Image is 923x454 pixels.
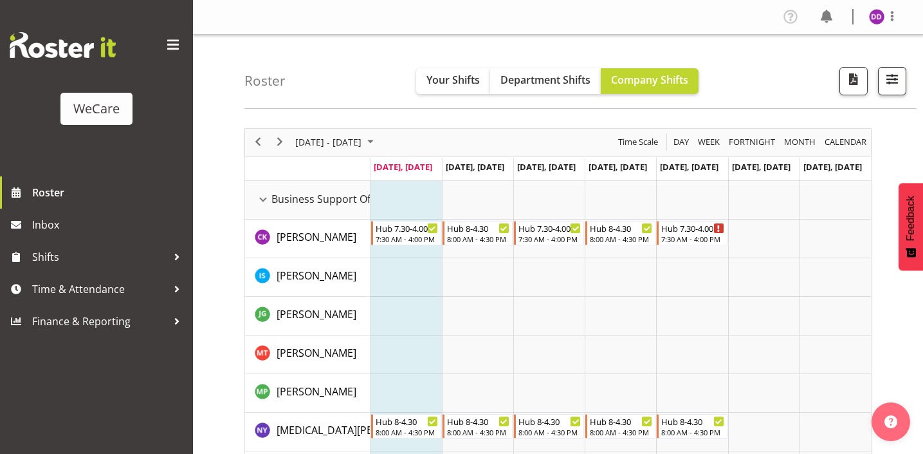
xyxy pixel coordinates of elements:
[590,222,652,234] div: Hub 8-4.30
[672,134,690,150] span: Day
[611,73,688,87] span: Company Shifts
[426,73,480,87] span: Your Shifts
[601,68,699,94] button: Company Shifts
[447,415,509,428] div: Hub 8-4.30
[727,134,776,150] span: Fortnight
[277,269,356,283] span: [PERSON_NAME]
[443,414,513,439] div: Nikita Yates"s event - Hub 8-4.30 Begin From Tuesday, October 7, 2025 at 8:00:00 AM GMT+13:00 End...
[517,161,576,173] span: [DATE], [DATE]
[291,129,381,156] div: October 06 - 12, 2025
[616,134,661,150] button: Time Scale
[443,221,513,245] div: Chloe Kim"s event - Hub 8-4.30 Begin From Tuesday, October 7, 2025 at 8:00:00 AM GMT+13:00 Ends A...
[514,414,584,439] div: Nikita Yates"s event - Hub 8-4.30 Begin From Wednesday, October 8, 2025 at 8:00:00 AM GMT+13:00 E...
[518,427,581,437] div: 8:00 AM - 4:30 PM
[661,222,724,234] div: Hub 7.30-4.00
[490,68,601,94] button: Department Shifts
[277,230,356,244] span: [PERSON_NAME]
[32,312,167,331] span: Finance & Reporting
[590,234,652,244] div: 8:00 AM - 4:30 PM
[905,196,917,241] span: Feedback
[374,161,432,173] span: [DATE], [DATE]
[590,415,652,428] div: Hub 8-4.30
[447,222,509,234] div: Hub 8-4.30
[617,134,659,150] span: Time Scale
[245,181,370,220] td: Business Support Office resource
[269,129,291,156] div: next period
[696,134,722,150] button: Timeline Week
[277,423,437,437] span: [MEDICAL_DATA][PERSON_NAME]
[727,134,778,150] button: Fortnight
[371,221,441,245] div: Chloe Kim"s event - Hub 7.30-4.00 Begin From Monday, October 6, 2025 at 7:30:00 AM GMT+13:00 Ends...
[783,134,817,150] span: Month
[878,67,906,95] button: Filter Shifts
[277,346,356,360] span: [PERSON_NAME]
[732,161,790,173] span: [DATE], [DATE]
[447,427,509,437] div: 8:00 AM - 4:30 PM
[32,279,167,299] span: Time & Attendance
[277,345,356,361] a: [PERSON_NAME]
[245,258,370,297] td: Isabel Simcox resource
[277,229,356,245] a: [PERSON_NAME]
[277,384,356,399] a: [PERSON_NAME]
[657,221,727,245] div: Chloe Kim"s event - Hub 7.30-4.00 Begin From Friday, October 10, 2025 at 7:30:00 AM GMT+13:00 End...
[376,415,438,428] div: Hub 8-4.30
[416,68,490,94] button: Your Shifts
[277,422,437,438] a: [MEDICAL_DATA][PERSON_NAME]
[590,427,652,437] div: 8:00 AM - 4:30 PM
[660,161,718,173] span: [DATE], [DATE]
[661,427,724,437] div: 8:00 AM - 4:30 PM
[32,247,167,267] span: Shifts
[899,183,923,270] button: Feedback - Show survey
[803,161,862,173] span: [DATE], [DATE]
[823,134,869,150] button: Month
[245,297,370,336] td: Janine Grundler resource
[245,220,370,258] td: Chloe Kim resource
[376,234,438,244] div: 7:30 AM - 4:00 PM
[447,234,509,244] div: 8:00 AM - 4:30 PM
[869,9,884,24] img: demi-dumitrean10946.jpg
[293,134,379,150] button: October 2025
[250,134,267,150] button: Previous
[661,415,724,428] div: Hub 8-4.30
[32,183,187,202] span: Roster
[661,234,724,244] div: 7:30 AM - 4:00 PM
[884,415,897,428] img: help-xxl-2.png
[294,134,363,150] span: [DATE] - [DATE]
[839,67,868,95] button: Download a PDF of the roster according to the set date range.
[376,427,438,437] div: 8:00 AM - 4:30 PM
[277,384,356,399] span: [PERSON_NAME]
[245,336,370,374] td: Michelle Thomas resource
[697,134,721,150] span: Week
[657,414,727,439] div: Nikita Yates"s event - Hub 8-4.30 Begin From Friday, October 10, 2025 at 8:00:00 AM GMT+13:00 End...
[585,414,655,439] div: Nikita Yates"s event - Hub 8-4.30 Begin From Thursday, October 9, 2025 at 8:00:00 AM GMT+13:00 En...
[376,222,438,234] div: Hub 7.30-4.00
[277,307,356,322] a: [PERSON_NAME]
[244,73,286,88] h4: Roster
[247,129,269,156] div: previous period
[271,191,388,207] span: Business Support Office
[672,134,691,150] button: Timeline Day
[277,268,356,283] a: [PERSON_NAME]
[589,161,647,173] span: [DATE], [DATE]
[73,99,120,118] div: WeCare
[271,134,289,150] button: Next
[518,415,581,428] div: Hub 8-4.30
[782,134,818,150] button: Timeline Month
[245,413,370,451] td: Nikita Yates resource
[10,32,116,58] img: Rosterit website logo
[245,374,370,413] td: Millie Pumphrey resource
[500,73,590,87] span: Department Shifts
[514,221,584,245] div: Chloe Kim"s event - Hub 7.30-4.00 Begin From Wednesday, October 8, 2025 at 7:30:00 AM GMT+13:00 E...
[277,307,356,321] span: [PERSON_NAME]
[823,134,868,150] span: calendar
[371,414,441,439] div: Nikita Yates"s event - Hub 8-4.30 Begin From Monday, October 6, 2025 at 8:00:00 AM GMT+13:00 Ends...
[446,161,504,173] span: [DATE], [DATE]
[585,221,655,245] div: Chloe Kim"s event - Hub 8-4.30 Begin From Thursday, October 9, 2025 at 8:00:00 AM GMT+13:00 Ends ...
[518,222,581,234] div: Hub 7.30-4.00
[518,234,581,244] div: 7:30 AM - 4:00 PM
[32,215,187,234] span: Inbox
